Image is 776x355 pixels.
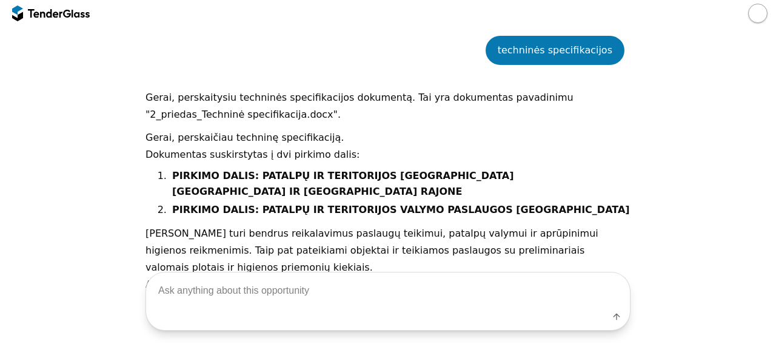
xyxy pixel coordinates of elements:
strong: PIRKIMO DALIS: PATALPŲ IR TERITORIJOS VALYMO PASLAUGOS [GEOGRAPHIC_DATA] [172,204,630,215]
strong: PIRKIMO DALIS: PATALPŲ IR TERITORIJOS [GEOGRAPHIC_DATA] [GEOGRAPHIC_DATA] IR [GEOGRAPHIC_DATA] RA... [172,170,514,197]
div: techninės specifikacijos [498,42,612,59]
p: Gerai, perskaitysiu techninės specifikacijos dokumentą. Tai yra dokumentas pavadinimu "2_priedas_... [145,89,630,123]
p: Gerai, perskaičiau techninę specifikaciją. [145,129,630,146]
p: Dokumentas suskirstytas į dvi pirkimo dalis: [145,146,630,163]
p: [PERSON_NAME] turi bendrus reikalavimus paslaugų teikimui, patalpų valymui ir aprūpinimui higieno... [145,225,630,276]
